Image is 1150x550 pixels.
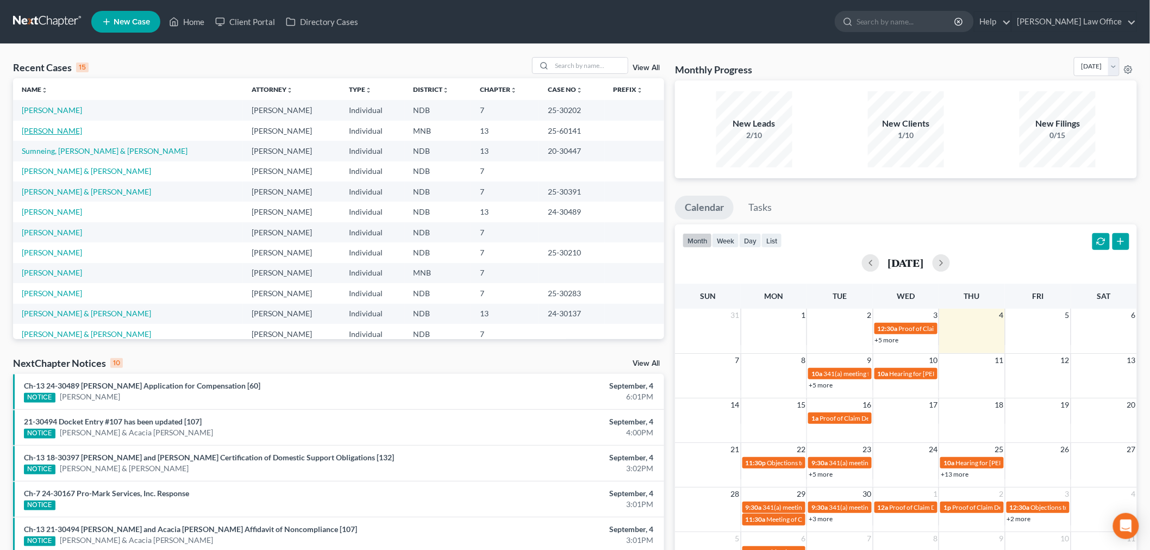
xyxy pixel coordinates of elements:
[404,161,471,182] td: NDB
[451,524,653,535] div: September, 4
[1060,443,1071,456] span: 26
[875,336,899,344] a: +5 more
[730,487,741,501] span: 28
[829,503,991,511] span: 341(a) meeting for [PERSON_NAME] & [PERSON_NAME]
[932,309,939,322] span: 3
[404,182,471,202] td: NDB
[243,222,340,242] td: [PERSON_NAME]
[767,515,887,523] span: Meeting of Creditors for [PERSON_NAME]
[243,141,340,161] td: [PERSON_NAME]
[252,85,293,93] a: Attorneyunfold_more
[796,487,807,501] span: 29
[862,487,873,501] span: 30
[340,182,404,202] td: Individual
[1020,130,1096,141] div: 0/15
[820,414,990,422] span: Proof of Claim Deadline - Government for [PERSON_NAME]
[471,121,539,141] td: 13
[994,443,1005,456] span: 25
[243,202,340,222] td: [PERSON_NAME]
[349,85,372,93] a: Typeunfold_more
[829,459,991,467] span: 341(a) meeting for [PERSON_NAME] & [PERSON_NAME]
[471,242,539,262] td: 7
[286,87,293,93] i: unfold_more
[955,459,1040,467] span: Hearing for [PERSON_NAME]
[13,61,89,74] div: Recent Cases
[614,85,643,93] a: Prefixunfold_more
[943,459,954,467] span: 10a
[1113,513,1139,539] div: Open Intercom Messenger
[22,126,82,135] a: [PERSON_NAME]
[340,202,404,222] td: Individual
[404,100,471,120] td: NDB
[539,202,604,222] td: 24-30489
[730,398,741,411] span: 14
[932,487,939,501] span: 1
[868,130,944,141] div: 1/10
[24,393,55,403] div: NOTICE
[796,398,807,411] span: 15
[1126,443,1137,456] span: 27
[404,121,471,141] td: MNB
[22,207,82,216] a: [PERSON_NAME]
[862,443,873,456] span: 23
[114,18,150,26] span: New Case
[404,202,471,222] td: NDB
[943,503,951,511] span: 1p
[539,242,604,262] td: 25-30210
[746,515,766,523] span: 11:30a
[548,85,583,93] a: Case Nounfold_more
[739,196,782,220] a: Tasks
[471,182,539,202] td: 7
[974,12,1011,32] a: Help
[365,87,372,93] i: unfold_more
[866,532,873,545] span: 7
[868,117,944,130] div: New Clients
[60,427,214,438] a: [PERSON_NAME] & Acacia [PERSON_NAME]
[471,202,539,222] td: 13
[675,63,752,76] h3: Monthly Progress
[928,398,939,411] span: 17
[243,161,340,182] td: [PERSON_NAME]
[823,370,876,378] span: 341(a) meeting for
[675,196,734,220] a: Calendar
[451,391,653,402] div: 6:01PM
[404,324,471,344] td: NDB
[340,222,404,242] td: Individual
[22,248,82,257] a: [PERSON_NAME]
[340,100,404,120] td: Individual
[24,453,394,462] a: Ch-13 18-30397 [PERSON_NAME] and [PERSON_NAME] Certification of Domestic Support Obligations [132]
[60,535,214,546] a: [PERSON_NAME] & Acacia [PERSON_NAME]
[866,354,873,367] span: 9
[22,146,187,155] a: Sumneing, [PERSON_NAME] & [PERSON_NAME]
[340,324,404,344] td: Individual
[451,452,653,463] div: September, 4
[451,463,653,474] div: 3:02PM
[1097,291,1111,301] span: Sat
[833,291,847,301] span: Tue
[340,141,404,161] td: Individual
[998,487,1005,501] span: 2
[800,354,807,367] span: 8
[24,417,202,426] a: 21-30494 Docket Entry #107 has been updated [107]
[22,105,82,115] a: [PERSON_NAME]
[404,242,471,262] td: NDB
[340,121,404,141] td: Individual
[340,242,404,262] td: Individual
[243,283,340,303] td: [PERSON_NAME]
[739,233,761,248] button: day
[1064,487,1071,501] span: 3
[451,427,653,438] div: 4:00PM
[60,463,189,474] a: [PERSON_NAME] & [PERSON_NAME]
[471,324,539,344] td: 7
[899,324,1059,333] span: Proof of Claim Deadline - Standard for [PERSON_NAME]
[471,263,539,283] td: 7
[862,398,873,411] span: 16
[1060,354,1071,367] span: 12
[809,381,833,389] a: +5 more
[442,87,449,93] i: unfold_more
[451,416,653,427] div: September, 4
[1064,309,1071,322] span: 5
[998,309,1005,322] span: 4
[539,121,604,141] td: 25-60141
[471,283,539,303] td: 7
